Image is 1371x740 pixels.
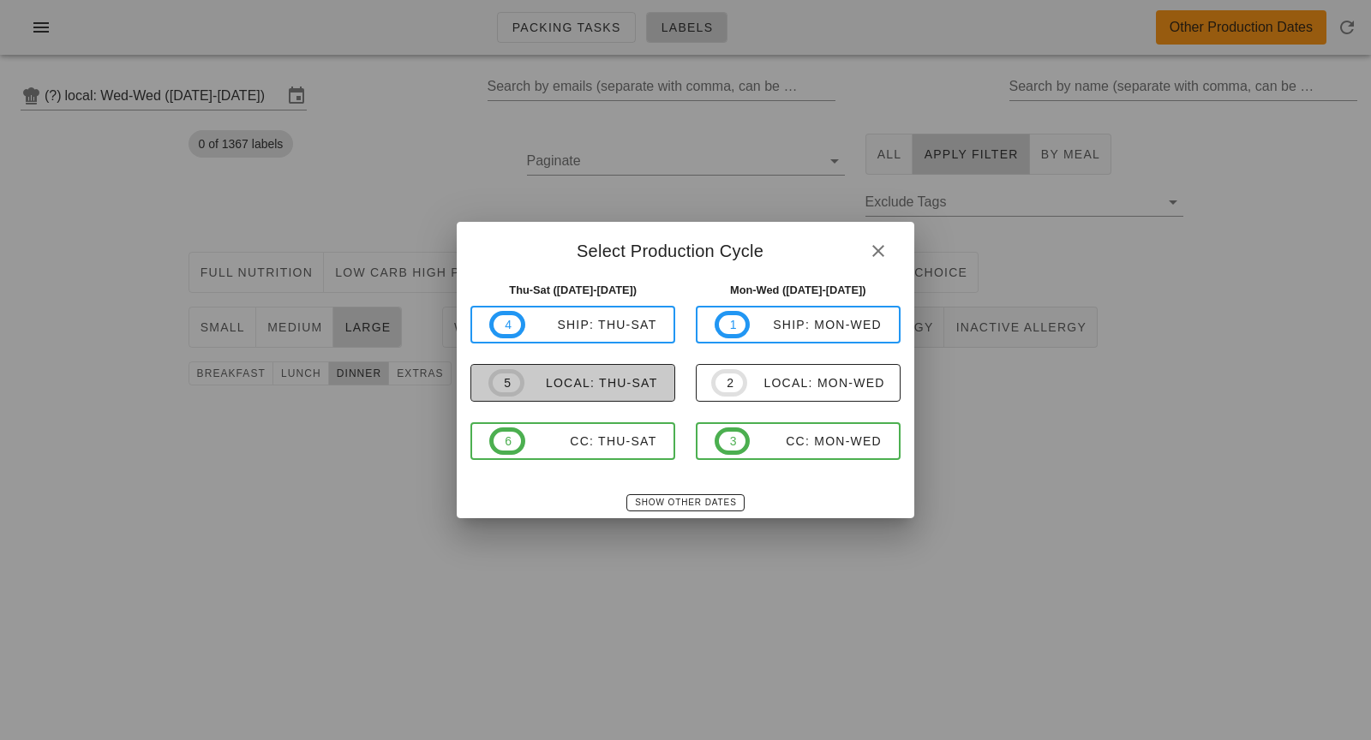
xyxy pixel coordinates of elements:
div: ship: Mon-Wed [750,318,882,331]
div: local: Thu-Sat [524,376,658,390]
div: CC: Mon-Wed [750,434,882,448]
span: Show Other Dates [634,498,736,507]
button: 2local: Mon-Wed [696,364,901,402]
div: local: Mon-Wed [747,376,885,390]
button: 6CC: Thu-Sat [470,422,675,460]
span: 1 [729,315,736,334]
button: 3CC: Mon-Wed [696,422,901,460]
div: ship: Thu-Sat [525,318,657,331]
div: CC: Thu-Sat [525,434,657,448]
div: Select Production Cycle [457,222,913,275]
strong: Thu-Sat ([DATE]-[DATE]) [509,283,637,296]
span: 4 [504,315,511,334]
span: 6 [504,432,511,451]
span: 5 [503,373,510,392]
span: 3 [729,432,736,451]
button: 4ship: Thu-Sat [470,306,675,343]
button: Show Other Dates [626,494,744,511]
strong: Mon-Wed ([DATE]-[DATE]) [730,283,866,296]
span: 2 [726,373,733,392]
button: 1ship: Mon-Wed [696,306,901,343]
button: 5local: Thu-Sat [470,364,675,402]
